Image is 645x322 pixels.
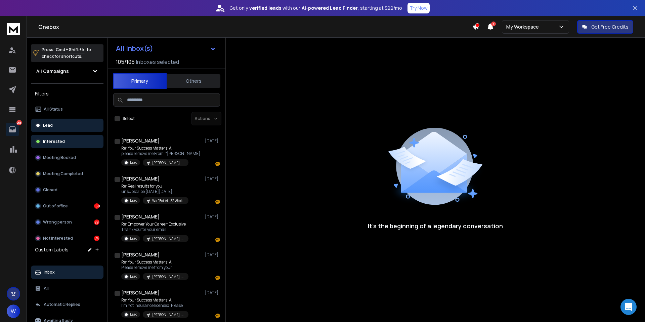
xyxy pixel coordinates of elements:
[121,227,188,232] p: Thank you for your email
[205,290,220,295] p: [DATE]
[31,183,103,197] button: Closed
[94,236,99,241] div: 74
[130,198,137,203] p: Lead
[31,135,103,148] button: Interested
[121,303,188,308] p: I'm not insurance licensed. Please
[42,46,91,60] p: Press to check for shortcuts.
[43,123,53,128] p: Lead
[121,289,160,296] h1: [PERSON_NAME]
[249,5,281,11] strong: verified leads
[31,282,103,295] button: All
[229,5,402,11] p: Get only with our starting at $22/mo
[152,274,184,279] p: [PERSON_NAME] Insurance Group | Medicare Agents
[491,22,496,26] span: 1
[94,219,99,225] div: 29
[31,266,103,279] button: Inbox
[121,297,188,303] p: Re: Your Success Matters: A
[43,219,72,225] p: Wrong person
[16,120,22,125] p: 263
[130,312,137,317] p: Lead
[152,198,184,203] p: Wolf Bot Ai | 52 Week Campaign (LinkedIn)
[44,270,55,275] p: Inbox
[31,298,103,311] button: Automatic Replies
[407,3,430,13] button: Try Now
[38,23,472,31] h1: Onebox
[35,246,69,253] h3: Custom Labels
[123,116,135,121] label: Select
[121,222,188,227] p: Re: Empower Your Career: Exclusive
[31,65,103,78] button: All Campaigns
[31,119,103,132] button: Lead
[55,46,85,53] span: Cmd + Shift + k
[130,274,137,279] p: Lead
[121,213,160,220] h1: [PERSON_NAME]
[94,203,99,209] div: 160
[31,89,103,98] h3: Filters
[43,171,83,176] p: Meeting Completed
[368,221,503,231] p: It’s the beginning of a legendary conversation
[121,189,188,194] p: unsubscribe [DATE][DATE],
[152,160,184,165] p: [PERSON_NAME] Insurance Group | Medicare Agents
[7,23,20,35] img: logo
[31,199,103,213] button: Out of office160
[31,232,103,245] button: Not Interested74
[116,45,153,52] h1: All Inbox(s)
[121,175,160,182] h1: [PERSON_NAME]
[7,305,20,318] button: W
[31,103,103,116] button: All Status
[43,203,68,209] p: Out of office
[152,236,184,241] p: [PERSON_NAME] Insurance Group | Medicare Agents
[130,160,137,165] p: Lead
[506,24,542,30] p: My Workspace
[121,146,200,151] p: Re: Your Success Matters: A
[31,151,103,164] button: Meeting Booked
[44,107,63,112] p: All Status
[121,259,188,265] p: Re: Your Success Matters: A
[43,236,73,241] p: Not Interested
[410,5,428,11] p: Try Now
[31,167,103,180] button: Meeting Completed
[43,187,57,193] p: Closed
[111,42,221,55] button: All Inbox(s)
[44,286,49,291] p: All
[44,302,80,307] p: Automatic Replies
[205,214,220,219] p: [DATE]
[31,215,103,229] button: Wrong person29
[121,151,200,156] p: please remove me From: "[PERSON_NAME]
[121,137,160,144] h1: [PERSON_NAME]
[36,68,69,75] h1: All Campaigns
[620,299,637,315] div: Open Intercom Messenger
[591,24,629,30] p: Get Free Credits
[302,5,359,11] strong: AI-powered Lead Finder,
[205,176,220,182] p: [DATE]
[205,252,220,257] p: [DATE]
[136,58,179,66] h3: Inboxes selected
[116,58,135,66] span: 105 / 105
[43,139,65,144] p: Interested
[577,20,633,34] button: Get Free Credits
[6,123,19,136] a: 263
[121,265,188,270] p: Please remove me from your
[152,312,184,317] p: [PERSON_NAME] Insurance Group | Medicare Agents
[113,73,167,89] button: Primary
[121,184,188,189] p: Re: Real results for you
[205,138,220,144] p: [DATE]
[43,155,76,160] p: Meeting Booked
[121,251,160,258] h1: [PERSON_NAME]
[130,236,137,241] p: Lead
[167,74,220,88] button: Others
